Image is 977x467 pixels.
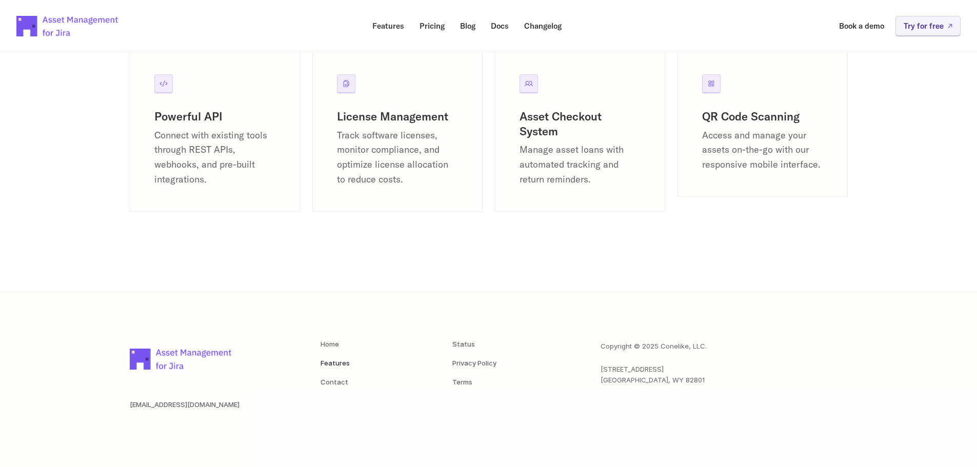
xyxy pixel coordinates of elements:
a: Changelog [517,16,569,36]
p: Changelog [524,22,562,30]
a: Privacy Policy [452,359,496,367]
p: Features [372,22,404,30]
a: Terms [452,378,472,386]
p: Blog [460,22,475,30]
p: Connect with existing tools through REST APIs, webhooks, and pre-built integrations. [154,128,275,187]
p: Track software licenses, monitor compliance, and optimize license allocation to reduce costs. [337,128,458,187]
p: Book a demo [839,22,884,30]
p: Try for free [904,22,944,30]
span: [STREET_ADDRESS] [601,365,664,373]
a: [EMAIL_ADDRESS][DOMAIN_NAME] [130,400,240,409]
a: Features [365,16,411,36]
a: Pricing [412,16,452,36]
h3: License Management [337,109,458,124]
p: Access and manage your assets on-the-go with our responsive mobile interface. [702,128,823,172]
a: Contact [321,378,348,386]
a: Features [321,359,350,367]
p: Pricing [420,22,445,30]
span: [GEOGRAPHIC_DATA], WY 82801 [601,376,705,384]
a: Book a demo [832,16,891,36]
p: Copyright © 2025 Conelike, LLC. [601,341,707,352]
a: Try for free [895,16,961,36]
p: Manage asset loans with automated tracking and return reminders. [520,143,641,187]
p: Docs [491,22,509,30]
a: Blog [453,16,483,36]
h3: Asset Checkout System [520,109,641,138]
a: Home [321,340,339,348]
a: Status [452,340,475,348]
a: Docs [484,16,516,36]
h3: Powerful API [154,109,275,124]
h3: QR Code Scanning [702,109,823,124]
